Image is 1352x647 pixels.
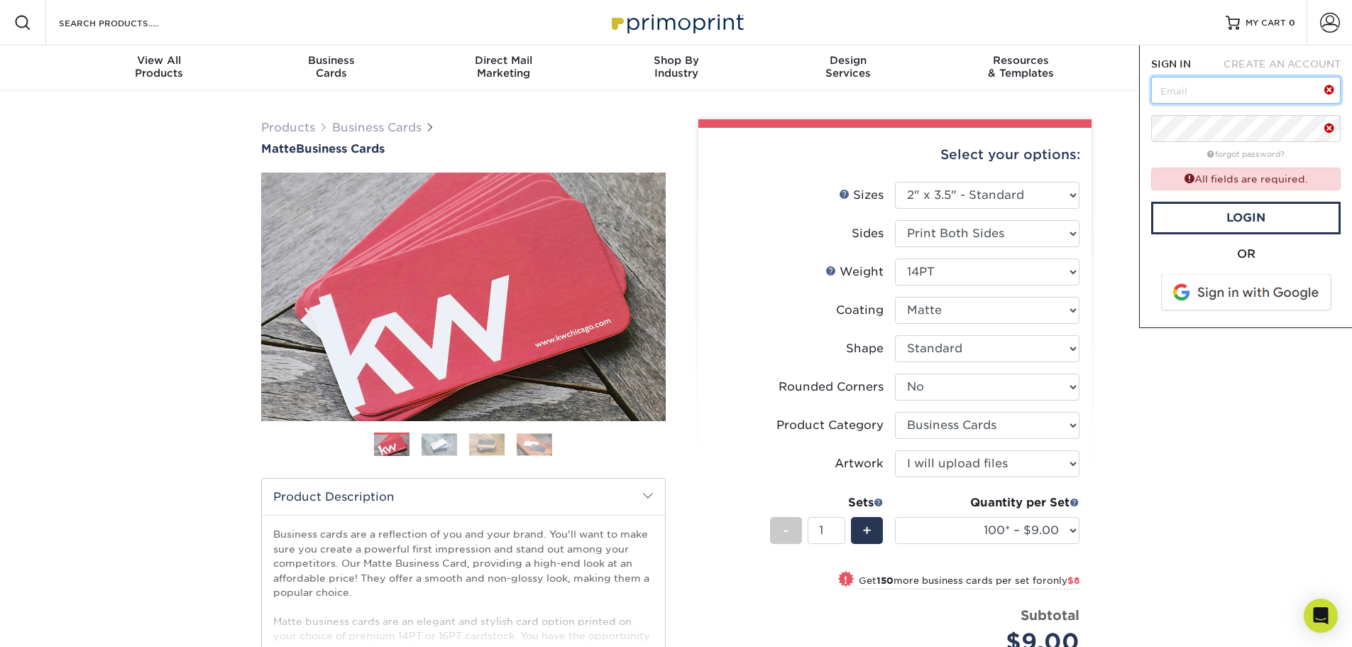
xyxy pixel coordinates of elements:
img: Business Cards 03 [469,433,505,455]
input: Email [1151,77,1341,104]
span: Design [762,54,935,67]
img: Business Cards 04 [517,433,552,455]
div: Cards [245,54,417,80]
div: Product Category [776,417,884,434]
a: View AllProducts [73,45,246,91]
h1: Business Cards [261,142,666,156]
input: SEARCH PRODUCTS..... [57,14,196,31]
div: All fields are required. [1151,168,1341,190]
div: Coating [836,302,884,319]
div: Artwork [835,455,884,472]
div: Sizes [839,187,884,204]
span: ! [844,572,847,587]
a: DesignServices [762,45,935,91]
a: Products [261,121,315,134]
span: SIGN IN [1151,58,1191,70]
div: Shape [846,340,884,357]
div: Sets [770,494,884,511]
a: Login [1151,202,1341,234]
a: Direct MailMarketing [417,45,590,91]
a: Shop ByIndustry [590,45,762,91]
a: Contact& Support [1107,45,1280,91]
div: & Templates [935,54,1107,80]
div: Services [762,54,935,80]
span: - [783,520,789,541]
strong: 150 [876,575,894,586]
div: Industry [590,54,762,80]
span: Business [245,54,417,67]
strong: Subtotal [1021,607,1079,623]
div: Select your options: [710,128,1080,182]
span: View All [73,54,246,67]
div: Quantity per Set [895,494,1079,511]
span: only [1047,575,1079,586]
a: MatteBusiness Cards [261,142,666,156]
span: MY CART [1246,17,1286,29]
div: Weight [825,263,884,281]
span: CREATE AN ACCOUNT [1224,58,1341,70]
img: Business Cards 01 [374,428,410,463]
a: BusinessCards [245,45,417,91]
img: Business Cards 02 [422,433,457,455]
div: Open Intercom Messenger [1304,599,1338,633]
span: Matte [261,142,296,156]
small: Get more business cards per set for [859,575,1079,589]
div: OR [1151,246,1341,263]
span: + [862,520,872,541]
a: Business Cards [332,121,422,134]
span: $8 [1067,575,1079,586]
div: Sides [852,225,884,242]
iframe: Google Customer Reviews [4,604,121,642]
div: & Support [1107,54,1280,80]
a: Resources& Templates [935,45,1107,91]
span: Direct Mail [417,54,590,67]
div: Marketing [417,54,590,80]
a: forgot password? [1207,150,1285,159]
h2: Product Description [262,479,665,515]
span: 0 [1289,18,1295,28]
div: Rounded Corners [779,379,884,396]
span: Resources [935,54,1107,67]
span: Shop By [590,54,762,67]
img: Primoprint [605,7,747,38]
div: Products [73,54,246,80]
img: Matte 01 [261,94,666,499]
span: Contact [1107,54,1280,67]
